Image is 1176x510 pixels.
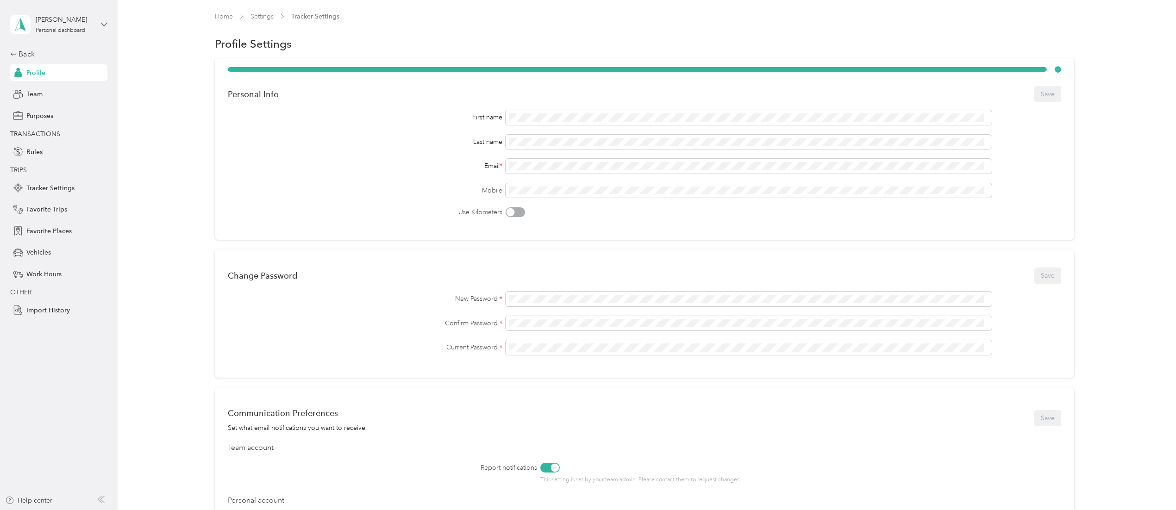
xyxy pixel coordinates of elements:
span: Tracker Settings [291,12,339,21]
div: Team account [228,442,1061,454]
div: First name [228,112,502,122]
div: Last name [228,137,502,147]
span: Team [26,89,43,99]
label: New Password [228,294,502,304]
label: Report notifications [280,463,537,473]
label: Use Kilometers [228,207,502,217]
span: Tracker Settings [26,183,75,193]
span: Vehicles [26,248,51,257]
div: Back [10,49,103,60]
span: Favorite Trips [26,205,67,214]
label: Confirm Password [228,318,502,328]
span: Work Hours [26,269,62,279]
div: Change Password [228,271,297,280]
div: Email [228,161,502,171]
span: Purposes [26,111,53,121]
div: [PERSON_NAME] [36,15,94,25]
a: Settings [250,12,274,20]
div: Personal Info [228,89,279,99]
div: Personal dashboard [36,28,85,33]
span: OTHER [10,288,31,296]
iframe: Everlance-gr Chat Button Frame [1124,458,1176,510]
label: Current Password [228,342,502,352]
div: Set what email notifications you want to receive. [228,423,367,433]
h1: Profile Settings [215,39,292,49]
label: Mobile [228,186,502,195]
p: This setting is set by your team admin. Please contact them to request changes. [540,476,866,484]
span: TRANSACTIONS [10,130,60,138]
span: Profile [26,68,45,78]
span: Favorite Places [26,226,72,236]
span: TRIPS [10,166,27,174]
div: Personal account [228,495,1061,506]
a: Home [215,12,233,20]
button: Help center [5,496,52,505]
span: Import History [26,305,70,315]
span: Rules [26,147,43,157]
div: Communication Preferences [228,408,367,418]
